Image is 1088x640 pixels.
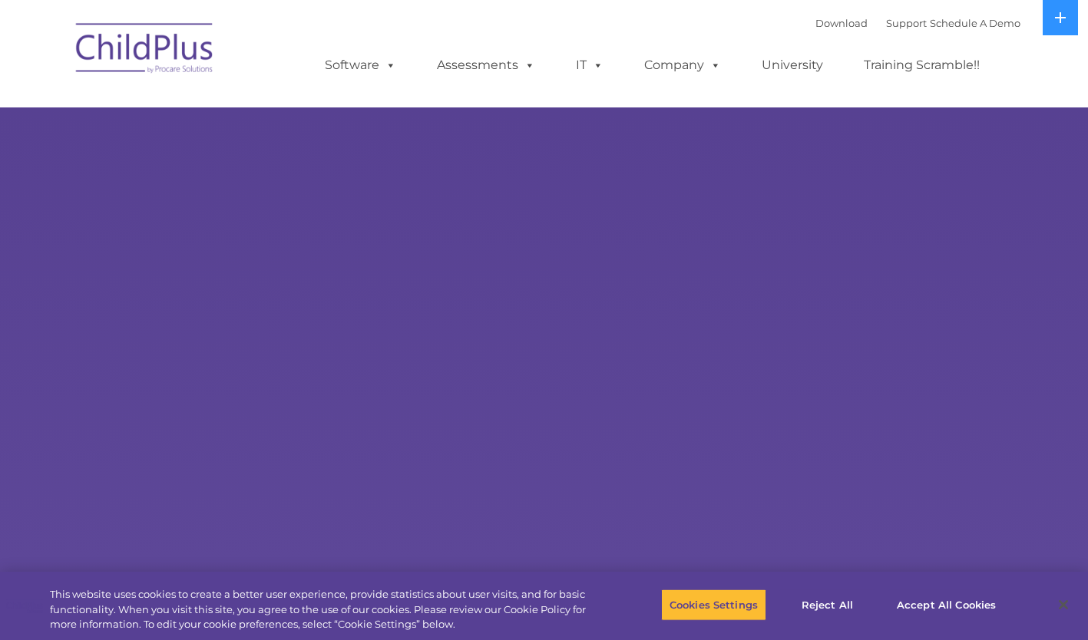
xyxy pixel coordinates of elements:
a: University [746,50,838,81]
a: Download [815,17,868,29]
a: Support [886,17,927,29]
div: This website uses cookies to create a better user experience, provide statistics about user visit... [50,587,598,632]
a: Software [309,50,412,81]
a: Training Scramble!! [848,50,995,81]
a: IT [561,50,619,81]
button: Cookies Settings [661,589,766,621]
img: ChildPlus by Procare Solutions [68,12,222,89]
button: Accept All Cookies [888,589,1004,621]
font: | [815,17,1020,29]
button: Close [1047,588,1080,622]
a: Schedule A Demo [930,17,1020,29]
a: Assessments [422,50,551,81]
button: Reject All [779,589,875,621]
a: Company [629,50,736,81]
